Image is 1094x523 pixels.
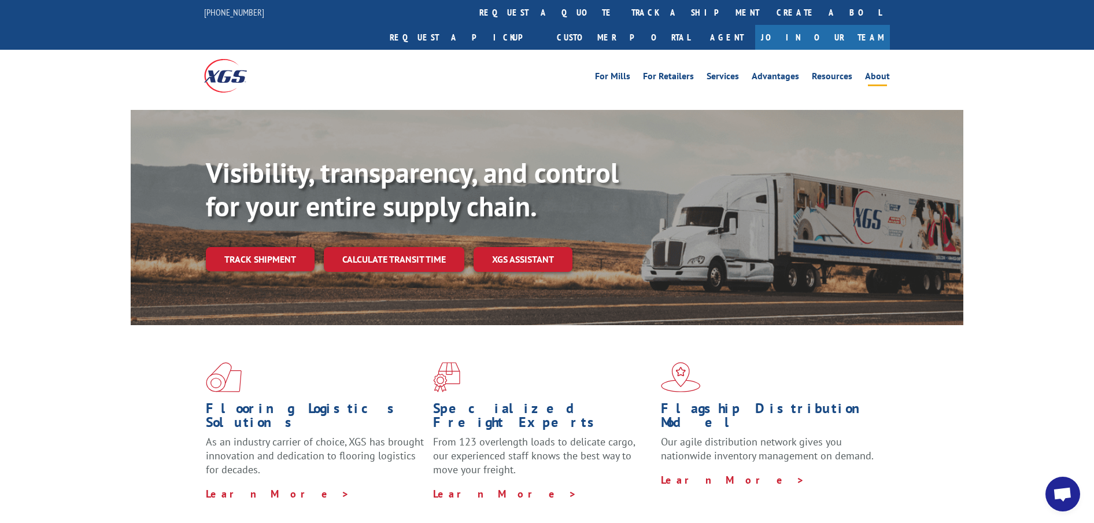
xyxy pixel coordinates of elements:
a: Request a pickup [381,25,548,50]
a: Learn More > [206,487,350,500]
h1: Specialized Freight Experts [433,402,652,435]
a: Advantages [752,72,799,84]
a: Services [707,72,739,84]
img: xgs-icon-flagship-distribution-model-red [661,362,701,392]
a: [PHONE_NUMBER] [204,6,264,18]
a: For Mills [595,72,630,84]
a: About [865,72,890,84]
img: xgs-icon-total-supply-chain-intelligence-red [206,362,242,392]
a: Track shipment [206,247,315,271]
a: Learn More > [433,487,577,500]
a: Learn More > [661,473,805,487]
a: Resources [812,72,852,84]
p: From 123 overlength loads to delicate cargo, our experienced staff knows the best way to move you... [433,435,652,487]
a: For Retailers [643,72,694,84]
h1: Flagship Distribution Model [661,402,879,435]
a: Open chat [1045,477,1080,511]
a: XGS ASSISTANT [474,247,572,272]
b: Visibility, transparency, and control for your entire supply chain. [206,154,619,224]
a: Join Our Team [755,25,890,50]
span: Our agile distribution network gives you nationwide inventory management on demand. [661,435,874,462]
h1: Flooring Logistics Solutions [206,402,424,435]
a: Customer Portal [548,25,698,50]
span: As an industry carrier of choice, XGS has brought innovation and dedication to flooring logistics... [206,435,424,476]
a: Calculate transit time [324,247,464,272]
img: xgs-icon-focused-on-flooring-red [433,362,460,392]
a: Agent [698,25,755,50]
